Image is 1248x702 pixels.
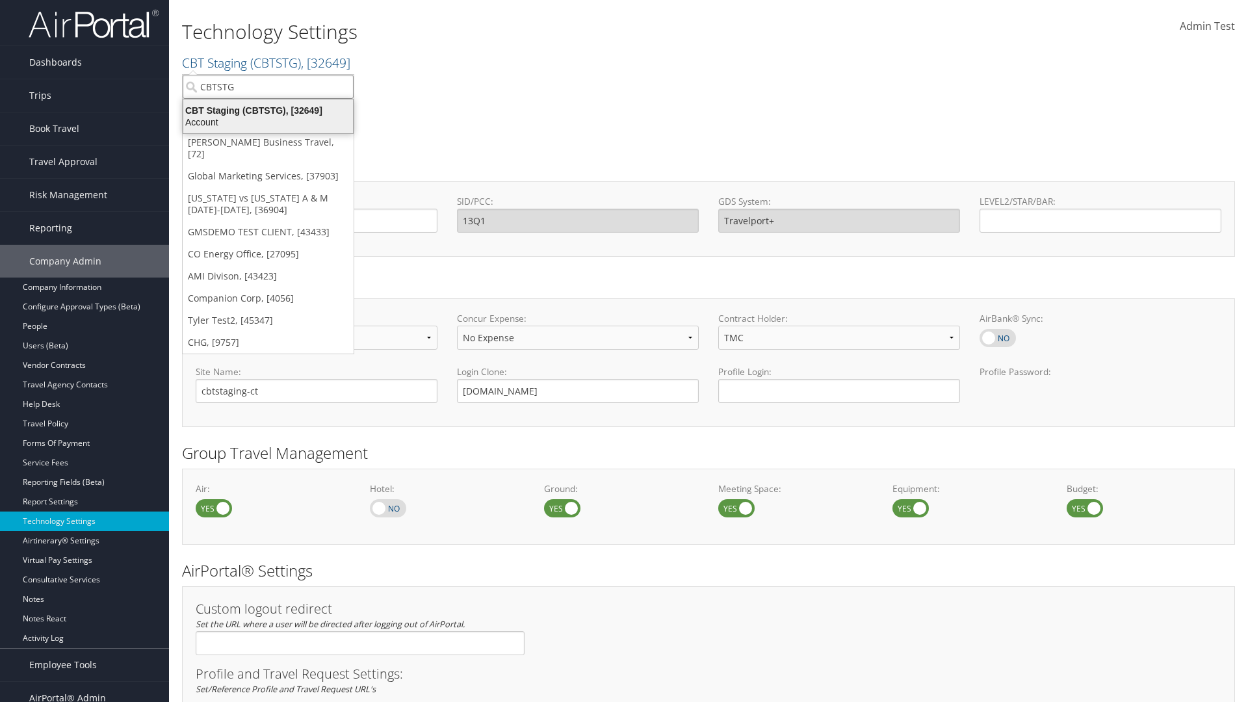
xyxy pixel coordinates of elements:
[250,54,301,71] span: ( CBTSTG )
[980,329,1016,347] label: AirBank® Sync
[457,195,699,208] label: SID/PCC:
[1180,19,1235,33] span: Admin Test
[196,365,437,378] label: Site Name:
[718,379,960,403] input: Profile Login:
[183,187,354,221] a: [US_STATE] vs [US_STATE] A & M [DATE]-[DATE], [36904]
[29,8,159,39] img: airportal-logo.png
[457,312,699,325] label: Concur Expense:
[175,105,361,116] div: CBT Staging (CBTSTG), [32649]
[718,312,960,325] label: Contract Holder:
[183,287,354,309] a: Companion Corp, [4056]
[29,212,72,244] span: Reporting
[892,482,1047,495] label: Equipment:
[29,46,82,79] span: Dashboards
[175,116,361,128] div: Account
[182,155,1225,177] h2: GDS
[196,482,350,495] label: Air:
[182,18,884,45] h1: Technology Settings
[182,560,1235,582] h2: AirPortal® Settings
[1067,482,1221,495] label: Budget:
[29,146,97,178] span: Travel Approval
[183,331,354,354] a: CHG, [9757]
[29,245,101,278] span: Company Admin
[183,131,354,165] a: [PERSON_NAME] Business Travel, [72]
[718,365,960,402] label: Profile Login:
[183,165,354,187] a: Global Marketing Services, [37903]
[183,265,354,287] a: AMI Divison, [43423]
[196,603,525,616] h3: Custom logout redirect
[183,309,354,331] a: Tyler Test2, [45347]
[183,243,354,265] a: CO Energy Office, [27095]
[196,668,1221,681] h3: Profile and Travel Request Settings:
[182,54,350,71] a: CBT Staging
[183,221,354,243] a: GMSDEMO TEST CLIENT, [43433]
[544,482,699,495] label: Ground:
[980,365,1221,402] label: Profile Password:
[29,112,79,145] span: Book Travel
[457,365,699,378] label: Login Clone:
[980,312,1221,325] label: AirBank® Sync:
[980,195,1221,208] label: LEVEL2/STAR/BAR:
[29,79,51,112] span: Trips
[182,272,1235,294] h2: Online Booking Tool
[301,54,350,71] span: , [ 32649 ]
[29,179,107,211] span: Risk Management
[29,649,97,681] span: Employee Tools
[370,482,525,495] label: Hotel:
[183,75,354,99] input: Search Accounts
[718,482,873,495] label: Meeting Space:
[718,195,960,208] label: GDS System:
[182,442,1235,464] h2: Group Travel Management
[1180,6,1235,47] a: Admin Test
[196,683,376,695] em: Set/Reference Profile and Travel Request URL's
[196,618,465,630] em: Set the URL where a user will be directed after logging out of AirPortal.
